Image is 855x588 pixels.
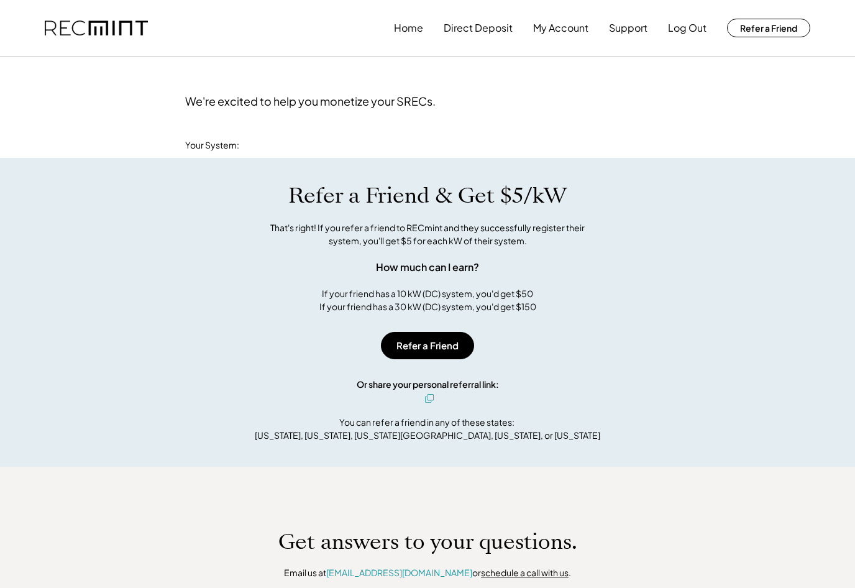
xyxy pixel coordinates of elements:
[45,21,148,36] img: recmint-logotype%403x.png
[185,94,436,108] div: We're excited to help you monetize your SRECs.
[357,378,499,391] div: Or share your personal referral link:
[255,416,600,442] div: You can refer a friend in any of these states: [US_STATE], [US_STATE], [US_STATE][GEOGRAPHIC_DATA...
[444,16,513,40] button: Direct Deposit
[257,221,598,247] div: That's right! If you refer a friend to RECmint and they successfully register their system, you'l...
[727,19,810,37] button: Refer a Friend
[185,139,239,152] div: Your System:
[326,567,472,578] a: [EMAIL_ADDRESS][DOMAIN_NAME]
[533,16,588,40] button: My Account
[376,260,479,275] div: How much can I earn?
[288,183,567,209] h1: Refer a Friend & Get $5/kW
[422,391,437,406] button: click to copy
[278,529,577,555] h1: Get answers to your questions.
[609,16,647,40] button: Support
[394,16,423,40] button: Home
[481,567,569,578] a: schedule a call with us
[284,567,571,579] div: Email us at or .
[319,287,536,313] div: If your friend has a 10 kW (DC) system, you'd get $50 If your friend has a 30 kW (DC) system, you...
[381,332,474,359] button: Refer a Friend
[668,16,706,40] button: Log Out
